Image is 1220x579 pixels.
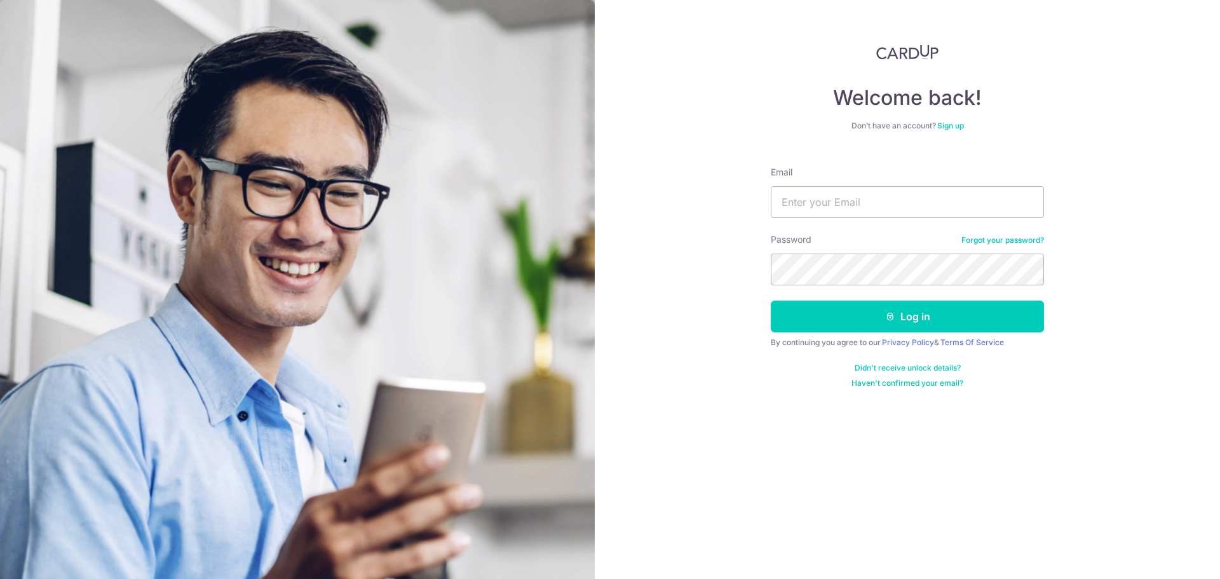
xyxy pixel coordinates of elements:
[882,337,934,347] a: Privacy Policy
[851,378,963,388] a: Haven't confirmed your email?
[771,233,811,246] label: Password
[771,337,1044,348] div: By continuing you agree to our &
[961,235,1044,245] a: Forgot your password?
[771,121,1044,131] div: Don’t have an account?
[771,85,1044,111] h4: Welcome back!
[940,337,1004,347] a: Terms Of Service
[771,186,1044,218] input: Enter your Email
[876,44,939,60] img: CardUp Logo
[855,363,961,373] a: Didn't receive unlock details?
[771,166,792,179] label: Email
[937,121,964,130] a: Sign up
[771,301,1044,332] button: Log in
